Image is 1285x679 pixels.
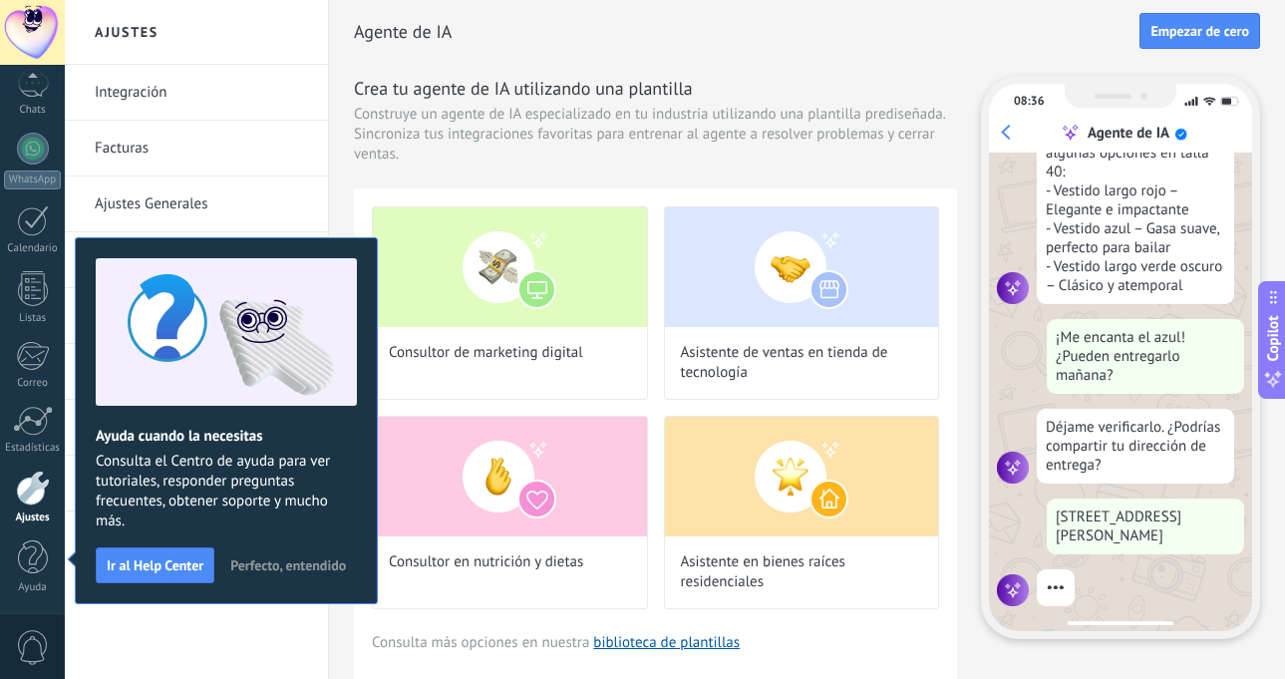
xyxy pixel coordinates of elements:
[1088,124,1169,143] div: Agente de IA
[354,76,957,101] h3: Crea tu agente de IA utilizando una plantilla
[107,558,203,572] span: Ir al Help Center
[95,65,308,121] a: Integración
[4,511,62,524] div: Ajustes
[997,574,1029,606] img: agent icon
[95,121,308,176] a: Facturas
[1047,319,1244,394] div: ¡Me encanta el azul! ¿Pueden entregarlo mañana?
[354,105,957,165] span: Construye un agente de IA especializado en tu industria utilizando una plantilla prediseñada. Sin...
[4,377,62,390] div: Correo
[665,207,939,327] img: Asistente de ventas en tienda de tecnología
[372,633,740,652] span: Consulta más opciones en nuestra
[96,547,214,583] button: Ir al Help Center
[96,452,357,531] span: Consulta el Centro de ayuda para ver tutoriales, responder preguntas frecuentes, obtener soporte ...
[4,242,62,255] div: Calendario
[4,170,61,189] div: WhatsApp
[95,176,308,232] a: Ajustes Generales
[221,550,355,580] button: Perfecto, entendido
[65,232,328,288] li: Usuarios
[230,558,346,572] span: Perfecto, entendido
[95,232,308,288] a: Usuarios
[65,65,328,121] li: Integración
[373,417,647,536] img: Consultor en nutrición y dietas
[96,427,357,446] h2: Ayuda cuando la necesitas
[1037,116,1234,304] div: ¡Entendido! Aquí tienes algunas opciones en talla 40: - Vestido largo rojo – Elegante e impactant...
[65,176,328,232] li: Ajustes Generales
[1047,499,1244,554] div: [STREET_ADDRESS][PERSON_NAME]
[681,343,923,383] span: Asistente de ventas en tienda de tecnología
[4,104,62,117] div: Chats
[1139,13,1260,49] button: Empezar de cero
[65,121,328,176] li: Facturas
[4,442,62,455] div: Estadísticas
[681,552,923,592] span: Asistente en bienes raíces residenciales
[593,633,740,652] a: biblioteca de plantillas
[389,552,583,572] span: Consultor en nutrición y dietas
[4,581,62,594] div: Ayuda
[389,343,583,363] span: Consultor de marketing digital
[1014,94,1044,109] div: 08:36
[354,12,1139,52] h2: Agente de IA
[1037,409,1234,484] div: Déjame verificarlo. ¿Podrías compartir tu dirección de entrega?
[1150,24,1249,38] span: Empezar de cero
[373,207,647,327] img: Consultor de marketing digital
[4,312,62,325] div: Listas
[997,452,1029,484] img: agent icon
[665,417,939,536] img: Asistente en bienes raíces residenciales
[1263,315,1283,361] span: Copilot
[997,272,1029,304] img: agent icon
